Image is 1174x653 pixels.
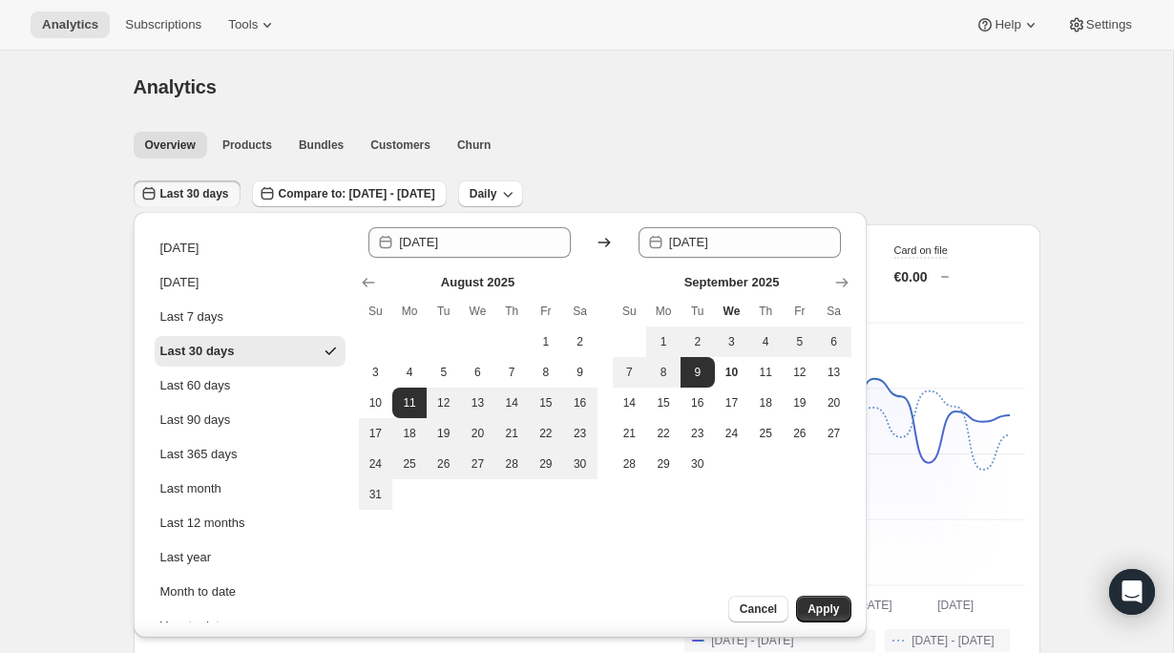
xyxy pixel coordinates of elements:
div: Last 90 days [160,411,231,430]
span: Settings [1086,17,1132,32]
span: 27 [469,456,488,472]
span: 28 [620,456,639,472]
button: Apply [796,596,850,622]
span: Mo [654,304,673,319]
span: Analytics [42,17,98,32]
button: Tuesday September 2 2025 [681,326,715,357]
span: 14 [502,395,521,411]
span: 28 [502,456,521,472]
button: Show next month, October 2025 [828,269,855,296]
th: Sunday [613,296,647,326]
th: Tuesday [681,296,715,326]
button: Wednesday August 27 2025 [461,449,495,479]
th: Wednesday [715,296,749,326]
th: Thursday [494,296,529,326]
button: Cancel [728,596,788,622]
button: Tuesday August 12 2025 [427,388,461,418]
th: Monday [646,296,681,326]
button: Show previous month, July 2025 [355,269,382,296]
span: 6 [469,365,488,380]
button: Last 7 days [155,302,346,332]
button: Saturday September 6 2025 [817,326,851,357]
button: Friday August 8 2025 [529,357,563,388]
span: 25 [400,456,419,472]
span: Fr [536,304,556,319]
span: 24 [367,456,386,472]
span: 23 [688,426,707,441]
button: Tuesday August 26 2025 [427,449,461,479]
span: Tu [688,304,707,319]
span: Su [620,304,639,319]
button: Help [964,11,1051,38]
th: Sunday [359,296,393,326]
button: Sunday August 31 2025 [359,479,393,510]
button: Friday August 29 2025 [529,449,563,479]
span: 9 [571,365,590,380]
button: Sunday September 21 2025 [613,418,647,449]
span: Customers [370,137,430,153]
button: Last 30 days [155,336,346,367]
button: Friday August 1 2025 [529,326,563,357]
button: Last year [155,542,346,573]
button: Last 90 days [155,405,346,435]
span: We [469,304,488,319]
button: Friday September 19 2025 [783,388,817,418]
span: 1 [536,334,556,349]
div: Last year [160,548,211,567]
span: Cancel [740,601,777,617]
div: Last 7 days [160,307,224,326]
button: Daily [458,180,524,207]
button: Tuesday August 19 2025 [427,418,461,449]
span: 23 [571,426,590,441]
button: Thursday September 18 2025 [748,388,783,418]
button: Sunday August 24 2025 [359,449,393,479]
span: Last 30 days [160,186,229,201]
span: 6 [825,334,844,349]
button: Thursday September 25 2025 [748,418,783,449]
span: 12 [790,365,809,380]
span: Bundles [299,137,344,153]
span: 3 [723,334,742,349]
span: Overview [145,137,196,153]
span: Help [995,17,1020,32]
div: Last 30 days [160,342,235,361]
span: 25 [756,426,775,441]
button: Tuesday August 5 2025 [427,357,461,388]
button: Sunday August 3 2025 [359,357,393,388]
span: 10 [723,365,742,380]
button: Last 60 days [155,370,346,401]
button: Saturday August 30 2025 [563,449,597,479]
span: Su [367,304,386,319]
span: Churn [457,137,491,153]
span: 12 [434,395,453,411]
button: Wednesday August 13 2025 [461,388,495,418]
span: 3 [367,365,386,380]
button: Thursday September 4 2025 [748,326,783,357]
button: Friday September 26 2025 [783,418,817,449]
button: [DATE] - [DATE] [885,629,1009,652]
th: Friday [783,296,817,326]
button: Saturday August 2 2025 [563,326,597,357]
span: Daily [470,186,497,201]
button: Saturday August 16 2025 [563,388,597,418]
button: Wednesday August 20 2025 [461,418,495,449]
div: Last 365 days [160,445,238,464]
div: Last month [160,479,221,498]
span: 13 [469,395,488,411]
button: Tuesday September 30 2025 [681,449,715,479]
button: Monday September 29 2025 [646,449,681,479]
button: Thursday September 11 2025 [748,357,783,388]
span: 29 [536,456,556,472]
button: Monday August 25 2025 [392,449,427,479]
button: Monday September 1 2025 [646,326,681,357]
button: Compare to: [DATE] - [DATE] [252,180,447,207]
span: Tu [434,304,453,319]
span: Sa [571,304,590,319]
span: 18 [400,426,419,441]
span: Tools [228,17,258,32]
span: 7 [502,365,521,380]
span: 19 [434,426,453,441]
span: Th [756,304,775,319]
button: Sunday September 14 2025 [613,388,647,418]
span: 29 [654,456,673,472]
